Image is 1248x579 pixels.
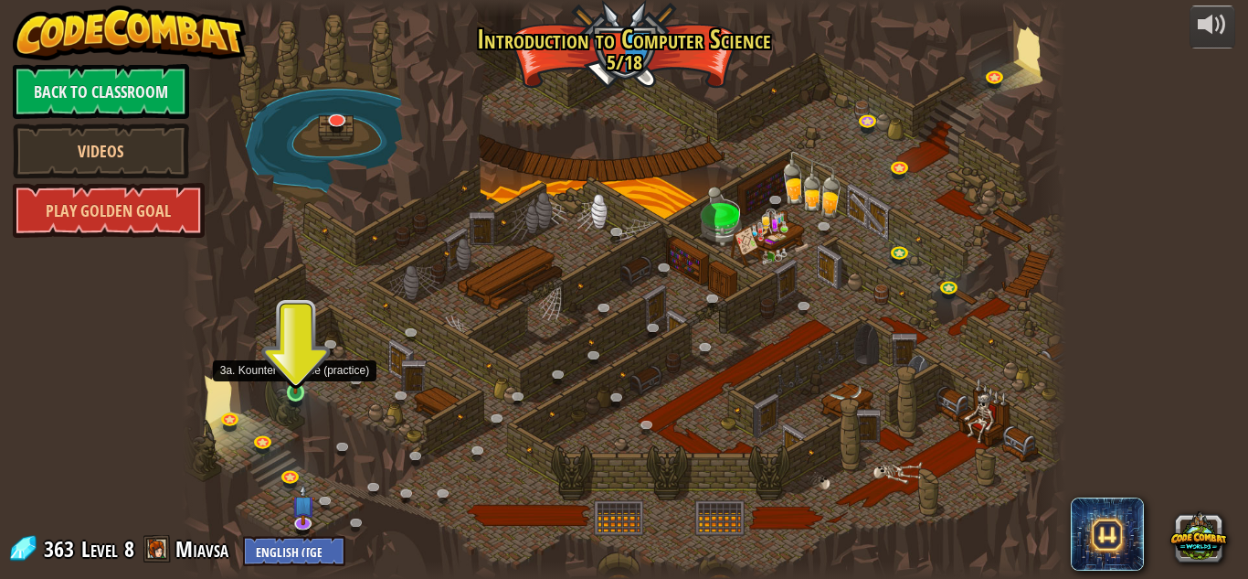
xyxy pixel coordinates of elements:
a: Videos [13,123,189,178]
span: 363 [44,534,79,563]
button: Adjust volume [1190,5,1235,48]
a: Play Golden Goal [13,183,205,238]
img: CodeCombat - Learn how to code by playing a game [13,5,247,60]
a: Back to Classroom [13,64,189,119]
span: 8 [124,534,134,563]
img: level-banner-started.png [285,346,306,393]
img: level-banner-unstarted-subscriber.png [291,484,314,525]
a: Miavsa [175,534,234,563]
span: Level [81,534,118,564]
